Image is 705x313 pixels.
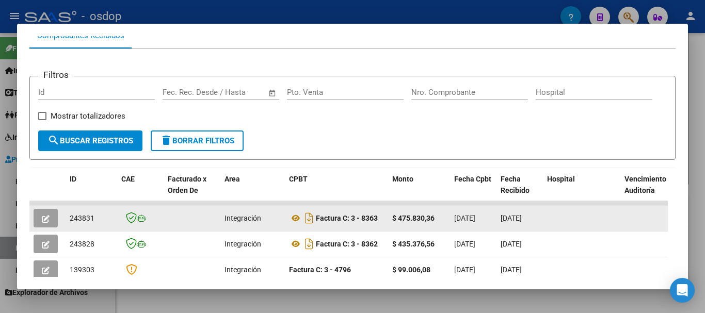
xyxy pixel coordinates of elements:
[547,175,575,183] span: Hospital
[225,214,261,222] span: Integración
[225,175,240,183] span: Area
[496,168,543,213] datatable-header-cell: Fecha Recibido
[121,175,135,183] span: CAE
[214,88,264,97] input: Fecha fin
[620,168,667,213] datatable-header-cell: Vencimiento Auditoría
[117,168,164,213] datatable-header-cell: CAE
[501,266,522,274] span: [DATE]
[160,136,234,145] span: Borrar Filtros
[164,168,220,213] datatable-header-cell: Facturado x Orden De
[454,214,475,222] span: [DATE]
[454,266,475,274] span: [DATE]
[37,30,124,42] div: Comprobantes Recibidos
[316,214,378,222] strong: Factura C: 3 - 8363
[543,168,620,213] datatable-header-cell: Hospital
[501,175,530,195] span: Fecha Recibido
[285,168,388,213] datatable-header-cell: CPBT
[38,68,74,81] h3: Filtros
[38,130,142,151] button: Buscar Registros
[70,175,76,183] span: ID
[392,175,413,183] span: Monto
[392,240,435,248] strong: $ 435.376,56
[70,266,94,274] span: 139303
[168,175,206,195] span: Facturado x Orden De
[392,214,435,222] strong: $ 475.830,36
[302,236,316,252] i: Descargar documento
[450,168,496,213] datatable-header-cell: Fecha Cpbt
[47,134,60,146] mat-icon: search
[225,266,261,274] span: Integración
[70,214,94,222] span: 243831
[392,266,430,274] strong: $ 99.006,08
[501,240,522,248] span: [DATE]
[70,240,94,248] span: 243828
[160,134,172,146] mat-icon: delete
[454,240,475,248] span: [DATE]
[47,136,133,145] span: Buscar Registros
[670,278,695,303] div: Open Intercom Messenger
[289,266,351,274] strong: Factura C: 3 - 4796
[220,168,285,213] datatable-header-cell: Area
[151,130,244,151] button: Borrar Filtros
[388,168,450,213] datatable-header-cell: Monto
[302,210,316,226] i: Descargar documento
[51,110,125,122] span: Mostrar totalizadores
[316,240,378,248] strong: Factura C: 3 - 8362
[66,168,117,213] datatable-header-cell: ID
[267,87,279,99] button: Open calendar
[163,88,204,97] input: Fecha inicio
[225,240,261,248] span: Integración
[454,175,491,183] span: Fecha Cpbt
[624,175,666,195] span: Vencimiento Auditoría
[289,175,308,183] span: CPBT
[501,214,522,222] span: [DATE]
